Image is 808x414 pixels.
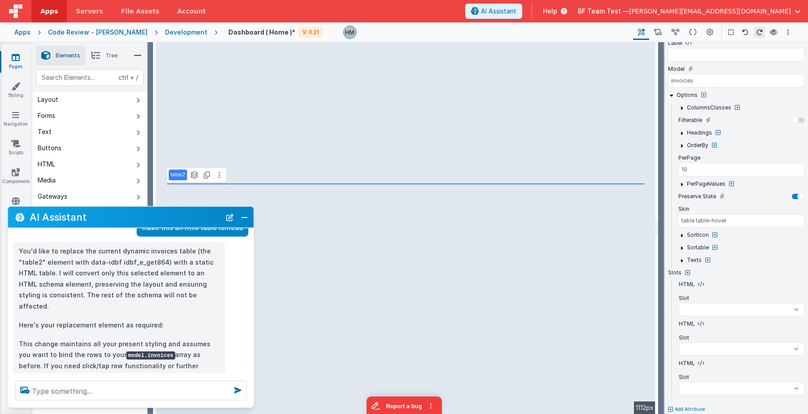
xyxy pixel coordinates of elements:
div: --> [156,42,655,414]
label: Options [677,92,698,99]
span: AI Assistant [481,7,516,16]
label: Texts [687,257,702,264]
button: Buttons [32,140,147,156]
button: Components [32,205,147,221]
label: Model [668,65,685,73]
button: New Chat [223,211,236,223]
p: Here's your replacement element as required: [19,319,220,331]
button: BF Team Test — [PERSON_NAME][EMAIL_ADDRESS][DOMAIN_NAME] [578,7,801,16]
label: Sortable [687,244,709,251]
h2: AI Assistant [30,212,221,222]
span: [PERSON_NAME][EMAIL_ADDRESS][DOMAIN_NAME] [629,7,791,16]
label: HTML [679,281,695,288]
label: Slots [668,269,681,276]
label: Preserve State [678,193,716,200]
span: Tree [105,52,118,59]
h4: Dashboard ( Home ) [228,29,295,35]
div: ctrl [118,73,128,82]
label: HTML [679,360,695,367]
div: Layout [38,95,58,104]
label: Label [668,39,682,47]
label: PerPage [678,154,700,161]
label: OrderBy [687,142,708,149]
span: Elements [56,52,80,59]
div: Buttons [38,144,61,153]
span: Help [543,7,557,16]
label: ColumnsClasses [687,104,731,111]
button: Text [32,124,147,140]
button: Gateways [32,188,147,205]
div: Text [38,127,52,136]
div: Forms [38,111,55,120]
span: BF Team Test — [578,7,629,16]
label: Slot [679,334,689,341]
p: You'd like to replace the current dynamic invoices table (the "table2" element with data-idbf idb... [19,246,220,312]
span: File Assets [121,7,160,16]
span: Servers [76,7,103,16]
div: Code Review - [PERSON_NAME] [48,28,148,37]
button: AI Assistant [465,4,522,19]
button: Media [32,172,147,188]
label: Slot [679,374,689,381]
input: Search Elements... [36,69,144,86]
button: Options [783,27,794,38]
p: table2 [170,171,185,179]
div: Development [165,28,207,37]
label: Slot [679,295,689,302]
span: Apps [40,7,58,16]
div: HTML [38,160,55,169]
p: This change maintains all your present styling and assumes you want to bind the rows to your arra... [19,338,220,382]
span: + / [118,69,138,86]
button: Add Attribute [668,406,804,413]
label: HTML [679,320,695,327]
label: Filterable [678,117,702,124]
div: Apps [14,28,31,37]
button: Forms [32,108,147,124]
div: Media [38,176,56,185]
label: Headings [687,129,712,136]
div: V: 0.21 [299,27,323,38]
code: model.invoices [127,352,175,360]
button: HTML [32,156,147,172]
label: Skin [678,205,690,213]
img: 1b65a3e5e498230d1b9478315fee565b [344,26,356,39]
div: 1112px [634,401,655,414]
label: PerPageValues [687,180,725,187]
button: Close [239,211,250,223]
div: Gateways [38,192,67,201]
button: Layout [32,92,147,108]
label: SortIcon [687,231,709,239]
p: Add Attribute [675,406,705,413]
